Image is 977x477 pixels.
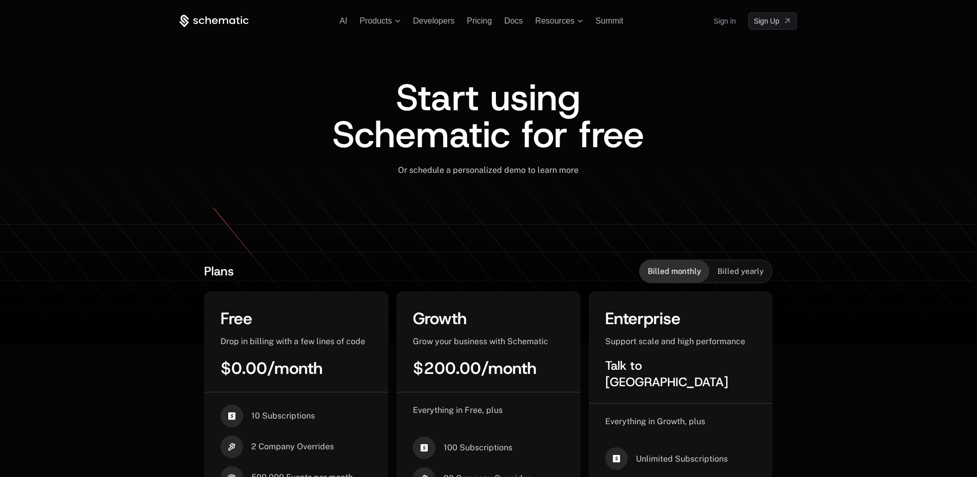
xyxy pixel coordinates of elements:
[360,16,392,26] span: Products
[413,308,467,329] span: Growth
[413,357,481,379] span: $200.00
[605,416,705,426] span: Everything in Growth, plus
[754,16,780,26] span: Sign Up
[605,447,628,470] i: cashapp
[605,357,728,390] span: Talk to [GEOGRAPHIC_DATA]
[413,16,454,25] a: Developers
[413,336,548,346] span: Grow your business with Schematic
[504,16,523,25] a: Docs
[251,410,315,422] span: 10 Subscriptions
[204,263,234,280] span: Plans
[648,266,701,276] span: Billed monthly
[251,441,334,452] span: 2 Company Overrides
[595,16,623,25] a: Summit
[535,16,574,26] span: Resources
[444,442,512,453] span: 100 Subscriptions
[221,308,252,329] span: Free
[605,336,745,346] span: Support scale and high performance
[467,16,492,25] a: Pricing
[413,436,435,459] i: cashapp
[221,357,267,379] span: $0.00
[717,266,764,276] span: Billed yearly
[398,165,579,175] span: Or schedule a personalized demo to learn more
[413,405,503,415] span: Everything in Free, plus
[332,73,644,159] span: Start using Schematic for free
[605,308,681,329] span: Enterprise
[221,405,243,427] i: cashapp
[340,16,347,25] a: AI
[267,357,323,379] span: / month
[636,453,728,465] span: Unlimited Subscriptions
[714,13,736,29] a: Sign in
[481,357,536,379] span: / month
[221,336,365,346] span: Drop in billing with a few lines of code
[221,435,243,458] i: hammer
[748,12,797,30] a: [object Object]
